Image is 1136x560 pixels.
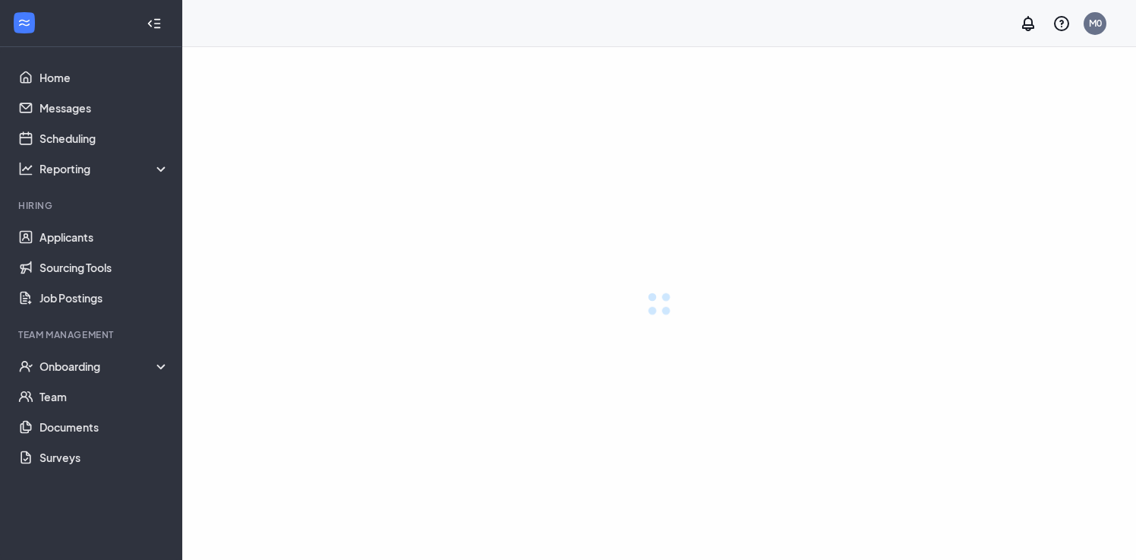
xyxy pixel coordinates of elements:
[39,161,170,176] div: Reporting
[18,328,166,341] div: Team Management
[18,161,33,176] svg: Analysis
[1089,17,1102,30] div: M0
[39,252,169,283] a: Sourcing Tools
[39,359,170,374] div: Onboarding
[39,222,169,252] a: Applicants
[39,412,169,442] a: Documents
[39,442,169,473] a: Surveys
[39,123,169,153] a: Scheduling
[1052,14,1071,33] svg: QuestionInfo
[1019,14,1037,33] svg: Notifications
[39,93,169,123] a: Messages
[18,199,166,212] div: Hiring
[17,15,32,30] svg: WorkstreamLogo
[39,283,169,313] a: Job Postings
[39,62,169,93] a: Home
[39,381,169,412] a: Team
[18,359,33,374] svg: UserCheck
[147,16,162,31] svg: Collapse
